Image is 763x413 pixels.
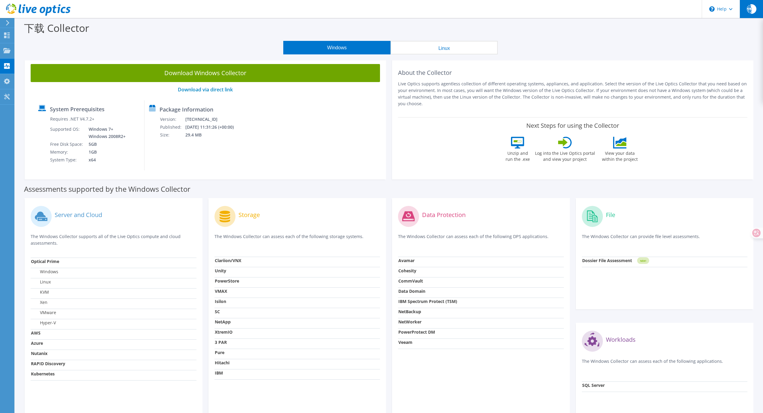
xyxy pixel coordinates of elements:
td: Published: [160,123,185,131]
td: Supported OS: [50,125,84,140]
td: System Type: [50,156,84,164]
label: View your data within the project [598,148,642,162]
p: The Windows Collector can assess each of the following applications. [582,358,748,370]
strong: Isilon [215,298,226,304]
label: Unzip and run the .exe [504,148,532,162]
strong: VMAX [215,288,227,294]
strong: PowerStore [215,278,239,284]
strong: Data Domain [398,288,425,294]
a: Download Windows Collector [31,64,380,82]
label: Windows [31,269,58,275]
strong: SQL Server [582,382,605,388]
strong: IBM Spectrum Protect (TSM) [398,298,457,304]
td: [DATE] 11:31:26 (+00:00) [185,123,242,131]
strong: Veeam [398,339,412,345]
label: Xen [31,299,47,305]
td: Windows 7+ Windows 2008R2+ [84,125,127,140]
strong: IBM [215,370,223,376]
strong: PowerProtect DM [398,329,435,335]
strong: Hitachi [215,360,230,366]
label: Next Steps for using the Collector [526,122,619,129]
strong: XtremIO [215,329,233,335]
p: Live Optics supports agentless collection of different operating systems, appliances, and applica... [398,81,747,107]
p: The Windows Collector can assess each of the following storage systems. [214,233,380,246]
td: Free Disk Space: [50,140,84,148]
label: Linux [31,279,51,285]
strong: Pure [215,350,224,355]
button: Linux [391,41,498,54]
label: System Prerequisites [50,106,105,112]
label: Workloads [606,337,636,343]
p: The Windows Collector can provide file level assessments. [582,233,748,246]
td: Size: [160,131,185,139]
td: Memory: [50,148,84,156]
p: The Windows Collector can assess each of the following DPS applications. [398,233,564,246]
strong: Nutanix [31,350,47,356]
strong: AWS [31,330,41,336]
label: Log into the Live Optics portal and view your project [535,148,595,162]
strong: NetApp [215,319,231,325]
td: Version: [160,115,185,123]
label: Requires .NET V4.7.2+ [50,116,94,122]
label: VMware [31,310,56,316]
td: [TECHNICAL_ID] [185,115,242,123]
strong: Avamar [398,258,415,263]
label: Storage [239,212,260,218]
td: 1GB [84,148,127,156]
strong: Dossier File Assessment [582,258,632,263]
label: Server and Cloud [55,212,102,218]
strong: Cohesity [398,268,416,274]
strong: NetWorker [398,319,421,325]
label: Assessments supported by the Windows Collector [24,186,190,192]
h2: About the Collector [398,69,747,76]
strong: SC [215,309,220,314]
svg: \n [709,6,715,12]
label: Data Protection [422,212,466,218]
strong: Unity [215,268,226,274]
strong: Kubernetes [31,371,55,377]
tspan: NEW! [640,259,646,262]
label: 下载 Collector [24,21,89,35]
strong: CommVault [398,278,423,284]
strong: Azure [31,340,43,346]
button: Windows [283,41,391,54]
label: Hyper-V [31,320,56,326]
strong: NetBackup [398,309,421,314]
strong: 3 PAR [215,339,227,345]
label: KVM [31,289,49,295]
strong: Clariion/VNX [215,258,241,263]
strong: RAPID Discovery [31,361,65,366]
a: Download via direct link [178,86,233,93]
td: 5GB [84,140,127,148]
span: 承謝 [747,4,756,14]
strong: Optical Prime [31,259,59,264]
td: x64 [84,156,127,164]
td: 29.4 MB [185,131,242,139]
p: The Windows Collector supports all of the Live Optics compute and cloud assessments. [31,233,196,246]
label: File [606,212,615,218]
label: Package Information [160,106,213,112]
